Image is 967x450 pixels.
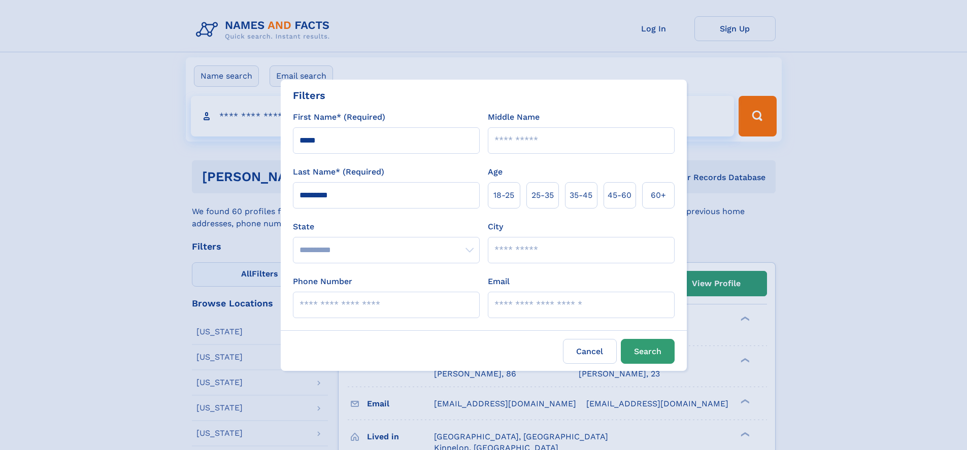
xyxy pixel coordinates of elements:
label: State [293,221,480,233]
label: Last Name* (Required) [293,166,384,178]
label: Middle Name [488,111,540,123]
label: City [488,221,503,233]
span: 60+ [651,189,666,201]
span: 35‑45 [570,189,592,201]
label: First Name* (Required) [293,111,385,123]
span: 25‑35 [531,189,554,201]
span: 18‑25 [493,189,514,201]
label: Phone Number [293,275,352,288]
label: Age [488,166,503,178]
label: Email [488,275,510,288]
button: Search [621,339,675,364]
label: Cancel [563,339,617,364]
div: Filters [293,88,325,103]
span: 45‑60 [608,189,631,201]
